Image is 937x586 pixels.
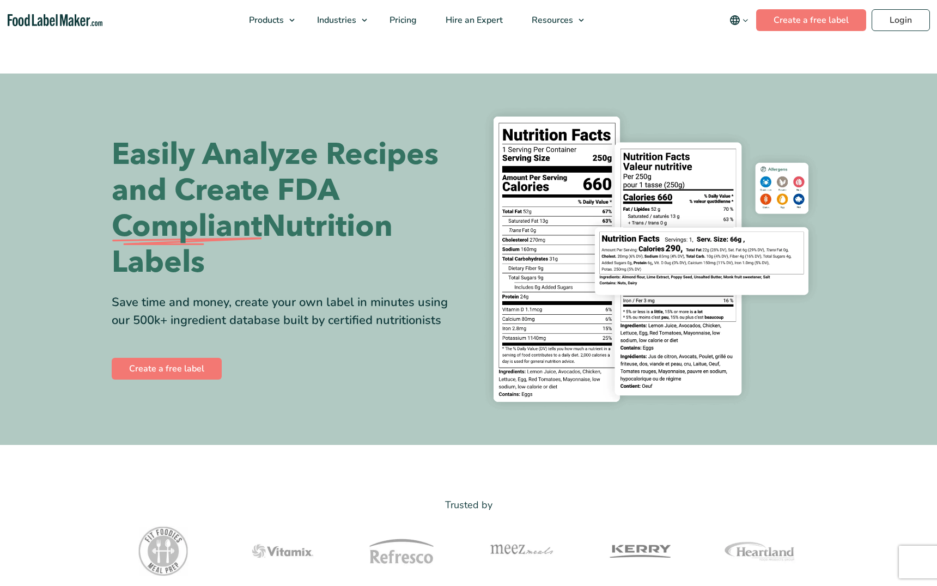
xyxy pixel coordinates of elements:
span: Industries [314,14,357,26]
span: Pricing [386,14,418,26]
span: Products [246,14,285,26]
span: Hire an Expert [442,14,504,26]
h1: Easily Analyze Recipes and Create FDA Nutrition Labels [112,137,460,280]
a: Login [872,9,930,31]
p: Trusted by [112,497,825,513]
a: Create a free label [112,358,222,380]
a: Create a free label [756,9,866,31]
span: Compliant [112,209,262,245]
span: Resources [528,14,574,26]
div: Save time and money, create your own label in minutes using our 500k+ ingredient database built b... [112,294,460,329]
